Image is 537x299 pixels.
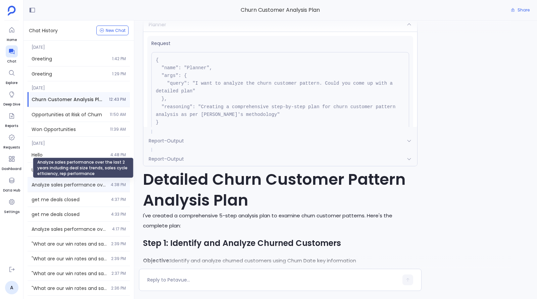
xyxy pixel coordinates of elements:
span: 4:33 PM [111,212,126,217]
a: Dashboard [2,153,21,172]
a: A [5,281,18,294]
span: 4:38 PM [111,182,126,187]
button: New Chat [96,26,129,35]
span: 11:39 AM [110,127,126,132]
span: 2:39 PM [111,256,126,261]
span: 12:43 PM [109,97,126,102]
span: Analyze sales performance over the last 2 years including deal size trends, sales cycle efficienc... [32,226,108,232]
a: Reports [5,110,18,129]
h1: Detailed Churn Customer Pattern Analysis Plan [143,169,418,211]
a: Home [6,24,18,43]
p: I've created a comprehensive 5-step analysis plan to examine churn customer patterns. Here's the ... [143,211,418,231]
a: Explore [6,67,18,86]
span: Report-Output [149,156,184,162]
span: Request [151,40,409,47]
span: get me deals closed [32,196,107,203]
span: Data Hub [3,188,20,193]
span: 1:29 PM [112,71,126,77]
span: 2:39 PM [111,241,126,247]
span: Home [6,37,18,43]
span: "What are our win rates and sales cycle lengths across different opportunity types and stages? [32,270,107,277]
a: Data Hub [3,174,20,193]
span: "What are our win rates and sales cycle lengths across different opportunity types and stages? [32,241,107,247]
span: Analyze sales performance over the last 2 years including deal size trends, sales cycle efficienc... [32,181,107,188]
span: Churn Customer Analysis Plan [32,96,105,103]
span: [DATE] [28,137,130,146]
span: Greeting [32,71,108,77]
span: [DATE] [28,41,130,50]
button: Share [507,5,534,15]
span: Reports [5,123,18,129]
span: 11:50 AM [110,112,126,117]
span: 1:42 PM [112,56,126,61]
span: Settings [4,209,19,215]
span: "What are our win rates and sales cycle lengths across different opportunity types and stages? [32,255,107,262]
span: New Chat [106,29,126,33]
strong: Step 1: Identify and Analyze Churned Customers [143,238,341,249]
span: Greeting [32,55,108,62]
span: Chat [6,59,18,64]
span: Opportunities at Risk of Churn [32,111,106,118]
span: Dashboard [2,166,21,172]
span: Report-Output [149,137,184,144]
span: Chat History [29,27,58,34]
pre: { "name": "Planner", "args": { "query": "I want to analyze the churn customer pattern. Could you ... [151,52,409,131]
a: Chat [6,45,18,64]
span: 4:17 PM [112,226,126,232]
span: 4:37 PM [111,197,126,202]
span: Explore [6,80,18,86]
span: 2:36 PM [111,286,126,291]
a: Requests [3,131,20,150]
span: "What are our win rates and sales cycle lengths across different opportunity types and stages? [32,285,107,292]
div: Analyze sales performance over the last 2 years including deal size trends, sales cycle efficienc... [33,157,134,178]
span: Won Opportunities [32,126,106,133]
span: 2:37 PM [111,271,126,276]
span: Hello [32,152,106,158]
a: Settings [4,196,19,215]
span: Share [518,7,530,13]
a: Deep Dive [3,88,20,107]
span: Deep Dive [3,102,20,107]
span: 4:48 PM [110,152,126,158]
span: Churn Customer Analysis Plan [139,6,422,14]
span: get me deals closed [32,211,107,218]
img: petavue logo [8,6,16,16]
span: [DATE] [28,81,130,91]
span: Requests [3,145,20,150]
